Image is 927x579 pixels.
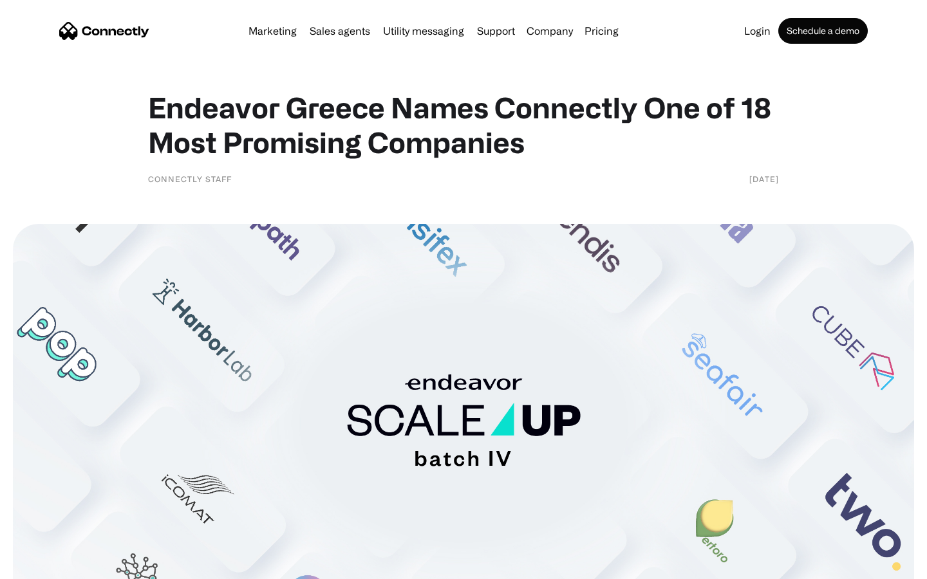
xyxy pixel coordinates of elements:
[527,22,573,40] div: Company
[378,26,469,36] a: Utility messaging
[243,26,302,36] a: Marketing
[778,18,868,44] a: Schedule a demo
[13,556,77,574] aside: Language selected: English
[26,556,77,574] ul: Language list
[472,26,520,36] a: Support
[739,26,776,36] a: Login
[579,26,624,36] a: Pricing
[304,26,375,36] a: Sales agents
[148,172,232,185] div: Connectly Staff
[148,90,779,160] h1: Endeavor Greece Names Connectly One of 18 Most Promising Companies
[749,172,779,185] div: [DATE]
